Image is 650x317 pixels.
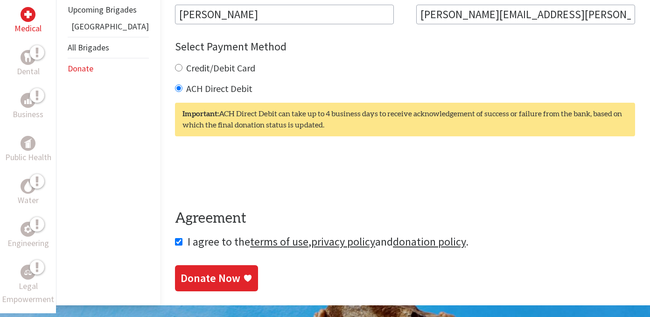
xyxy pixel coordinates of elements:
strong: Important: [182,110,219,118]
div: Business [21,93,35,108]
div: Dental [21,50,35,65]
a: Legal EmpowermentLegal Empowerment [2,265,54,306]
li: All Brigades [68,37,149,58]
h4: Agreement [175,210,635,227]
div: Water [21,179,35,194]
iframe: reCAPTCHA [175,155,317,191]
p: Legal Empowerment [2,280,54,306]
span: I agree to the , and . [188,234,468,249]
a: BusinessBusiness [13,93,43,121]
a: Donate [68,63,93,74]
img: Public Health [24,139,32,148]
div: Legal Empowerment [21,265,35,280]
a: DentalDental [17,50,40,78]
div: Medical [21,7,35,22]
p: Public Health [5,151,51,164]
img: Water [24,181,32,192]
p: Dental [17,65,40,78]
label: ACH Direct Debit [186,83,252,94]
a: [GEOGRAPHIC_DATA] [71,21,149,32]
a: Public HealthPublic Health [5,136,51,164]
a: All Brigades [68,42,109,53]
a: Upcoming Brigades [68,4,137,15]
h4: Select Payment Method [175,39,635,54]
li: Panama [68,20,149,37]
img: Dental [24,53,32,62]
img: Medical [24,11,32,18]
div: Engineering [21,222,35,237]
div: ACH Direct Debit can take up to 4 business days to receive acknowledgement of success or failure ... [175,103,635,136]
a: donation policy [393,234,466,249]
a: Donate Now [175,265,258,291]
p: Medical [14,22,42,35]
p: Water [18,194,39,207]
div: Donate Now [181,271,240,286]
img: Engineering [24,225,32,233]
a: MedicalMedical [14,7,42,35]
input: Your Email [416,5,635,24]
img: Legal Empowerment [24,269,32,275]
img: Business [24,97,32,104]
a: terms of use [250,234,308,249]
label: Credit/Debit Card [186,62,255,74]
div: Public Health [21,136,35,151]
p: Engineering [7,237,49,250]
a: EngineeringEngineering [7,222,49,250]
li: Donate [68,58,149,79]
input: Enter Full Name [175,5,394,24]
a: privacy policy [311,234,375,249]
a: WaterWater [18,179,39,207]
p: Business [13,108,43,121]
